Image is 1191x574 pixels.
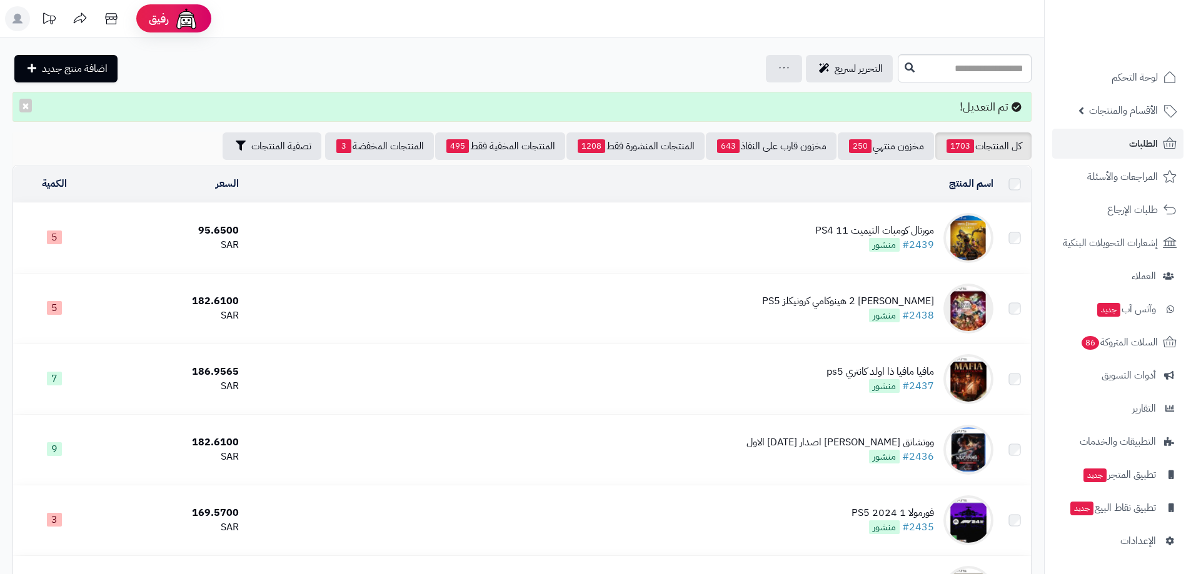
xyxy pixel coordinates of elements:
span: 1703 [947,139,974,153]
a: التقارير [1052,393,1183,423]
div: 95.6500 [101,224,239,238]
span: طلبات الإرجاع [1107,201,1158,219]
a: السلات المتروكة86 [1052,327,1183,357]
a: التطبيقات والخدمات [1052,427,1183,457]
a: تطبيق المتجرجديد [1052,460,1183,490]
a: كل المنتجات1703 [935,132,1032,160]
span: تصفية المنتجات [251,139,311,154]
span: إشعارات التحويلات البنكية [1063,234,1158,252]
a: المنتجات المخفضة3 [325,132,434,160]
a: اضافة منتج جديد [14,55,118,82]
span: جديد [1097,303,1120,317]
div: فورمولا 1 2024 PS5 [852,506,934,520]
img: ووتشانق فولين فيترز اصدار اليوم الاول [943,425,993,475]
div: SAR [101,238,239,252]
a: #2436 [902,449,934,464]
span: اضافة منتج جديد [42,61,108,76]
button: × [19,99,32,112]
span: 5 [47,230,62,244]
span: منشور [869,238,900,252]
span: 86 [1082,336,1099,350]
span: جديد [1083,468,1107,482]
div: تم التعديل! [13,92,1032,122]
a: لوحة التحكم [1052,62,1183,92]
button: تصفية المنتجات [223,132,321,160]
div: SAR [101,450,239,464]
img: ديمون سلاير 2 هينوكامي كرونيكلز PS5 [943,284,993,334]
span: لوحة التحكم [1112,69,1158,86]
a: السعر [216,176,239,191]
span: منشور [869,520,900,534]
a: #2435 [902,520,934,535]
div: SAR [101,520,239,535]
img: مورتال كومبات التيميت 11 PS4 [943,213,993,263]
div: 182.6100 [101,435,239,450]
span: التحرير لسريع [835,61,883,76]
div: SAR [101,309,239,323]
div: [PERSON_NAME] 2 هينوكامي كرونيكلز PS5 [762,294,934,309]
span: أدوات التسويق [1102,367,1156,384]
img: مافيا مافيا ذا اولد كانتري ps5 [943,354,993,404]
div: SAR [101,379,239,393]
a: المنتجات المخفية فقط495 [435,132,565,160]
a: العملاء [1052,261,1183,291]
span: العملاء [1132,267,1156,285]
a: الكمية [42,176,67,191]
a: إشعارات التحويلات البنكية [1052,228,1183,258]
div: 186.9565 [101,365,239,379]
div: مورتال كومبات التيميت 11 PS4 [815,224,934,238]
a: مخزون منتهي250 [838,132,934,160]
a: طلبات الإرجاع [1052,195,1183,225]
a: المنتجات المنشورة فقط1208 [566,132,705,160]
span: 3 [47,513,62,527]
span: التطبيقات والخدمات [1080,433,1156,450]
img: فورمولا 1 2024 PS5 [943,495,993,545]
span: منشور [869,379,900,393]
span: الإعدادات [1120,532,1156,550]
span: 7 [47,372,62,385]
div: ووتشانق [PERSON_NAME] اصدار [DATE] الاول [746,435,934,450]
span: السلات المتروكة [1080,334,1158,351]
div: مافيا مافيا ذا اولد كانتري ps5 [827,365,934,379]
a: #2439 [902,237,934,252]
a: #2438 [902,308,934,323]
a: تطبيق نقاط البيعجديد [1052,493,1183,523]
a: التحرير لسريع [806,55,893,82]
a: الطلبات [1052,129,1183,159]
span: 5 [47,301,62,315]
a: تحديثات المنصة [33,6,64,34]
a: #2437 [902,379,934,393]
img: ai-face.png [174,6,199,31]
span: تطبيق نقاط البيع [1069,499,1156,517]
div: 169.5700 [101,506,239,520]
a: الإعدادات [1052,526,1183,556]
span: الأقسام والمنتجات [1089,102,1158,119]
span: منشور [869,450,900,463]
span: المراجعات والأسئلة [1087,168,1158,186]
span: 250 [849,139,872,153]
a: أدوات التسويق [1052,360,1183,390]
a: اسم المنتج [949,176,993,191]
span: 495 [446,139,469,153]
span: التقارير [1132,400,1156,417]
span: جديد [1070,502,1093,515]
span: تطبيق المتجر [1082,466,1156,483]
span: 3 [336,139,351,153]
span: الطلبات [1129,135,1158,152]
a: مخزون قارب على النفاذ643 [706,132,837,160]
a: المراجعات والأسئلة [1052,162,1183,192]
span: 643 [717,139,740,153]
span: منشور [869,309,900,322]
span: رفيق [149,11,169,26]
div: 182.6100 [101,294,239,309]
span: 9 [47,442,62,456]
span: وآتس آب [1096,300,1156,318]
a: وآتس آبجديد [1052,294,1183,324]
span: 1208 [578,139,605,153]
